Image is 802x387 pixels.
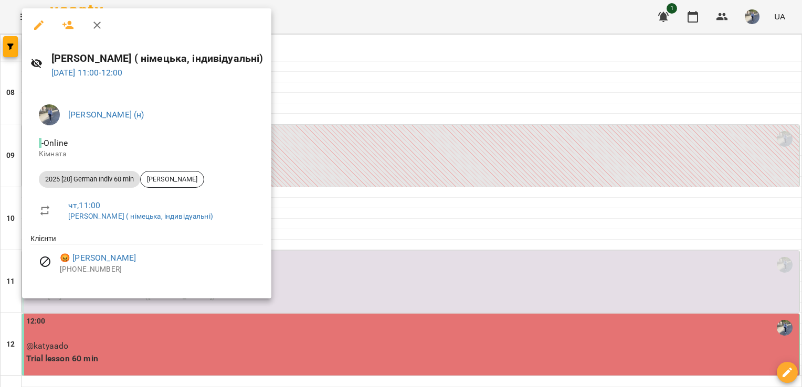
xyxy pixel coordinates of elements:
[68,110,144,120] a: [PERSON_NAME] (н)
[60,252,136,264] a: 😡 [PERSON_NAME]
[39,175,140,184] span: 2025 [20] German Indiv 60 min
[68,212,213,220] a: [PERSON_NAME] ( німецька, індивідуальні)
[68,200,100,210] a: чт , 11:00
[30,233,263,286] ul: Клієнти
[60,264,263,275] p: [PHONE_NUMBER]
[39,138,70,148] span: - Online
[39,255,51,268] svg: Візит скасовано
[39,104,60,125] img: 9057b12b0e3b5674d2908fc1e5c3d556.jpg
[141,175,204,184] span: [PERSON_NAME]
[51,50,263,67] h6: [PERSON_NAME] ( німецька, індивідуальні)
[39,149,255,159] p: Кімната
[140,171,204,188] div: [PERSON_NAME]
[51,68,123,78] a: [DATE] 11:00-12:00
